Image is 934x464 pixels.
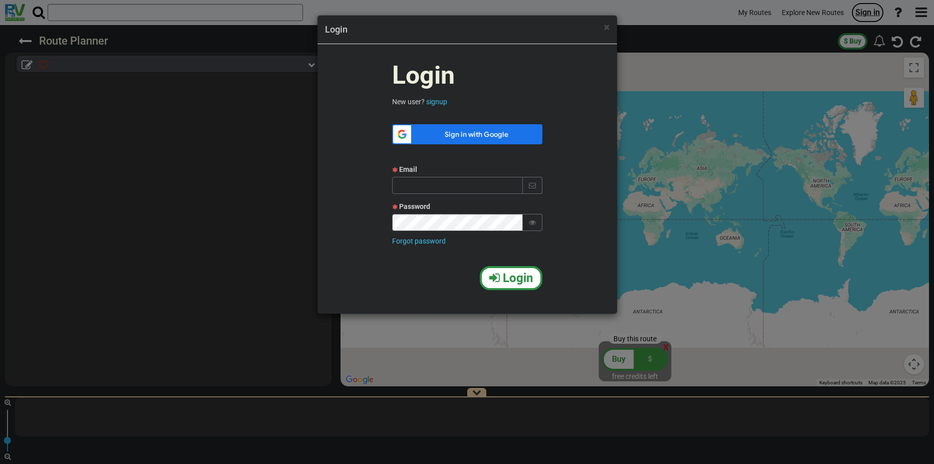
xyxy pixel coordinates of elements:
[399,201,430,211] label: Password
[392,124,542,144] div: Sign in with Google
[417,129,536,139] span: Sign in with Google
[503,271,533,285] span: Login
[392,98,425,106] span: New user?
[392,61,455,90] span: Login
[480,266,542,290] button: Login
[426,98,447,106] a: signup
[604,21,609,33] span: ×
[399,164,417,174] label: Email
[325,23,609,36] h4: Login
[392,237,446,245] a: Forgot password
[604,22,609,33] button: Close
